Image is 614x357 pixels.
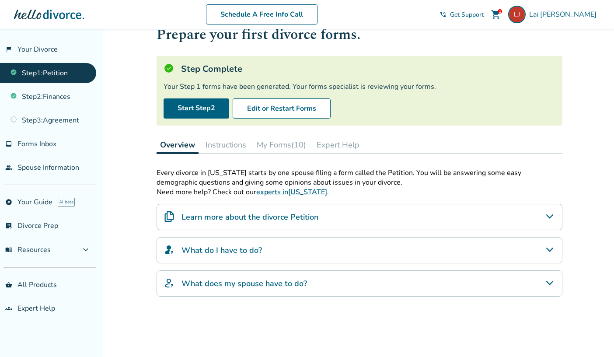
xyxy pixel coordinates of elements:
[498,9,502,14] div: 1
[157,24,562,45] h1: Prepare your first divorce forms.
[5,164,12,171] span: people
[5,246,12,253] span: menu_book
[164,245,174,255] img: What do I have to do?
[181,245,262,256] h4: What do I have to do?
[206,4,317,24] a: Schedule A Free Info Call
[202,136,250,154] button: Instructions
[5,245,51,255] span: Resources
[5,305,12,312] span: groups
[157,168,562,187] p: Every divorce in [US_STATE] starts by one spouse filing a form called the Petition. You will be a...
[17,139,56,149] span: Forms Inbox
[5,140,12,147] span: inbox
[164,82,555,91] div: Your Step 1 forms have been generated. Your forms specialist is reviewing your forms.
[181,211,318,223] h4: Learn more about the divorce Petition
[164,98,229,119] a: Start Step2
[253,136,310,154] button: My Forms(10)
[313,136,363,154] button: Expert Help
[440,10,484,19] a: phone_in_talkGet Support
[80,245,91,255] span: expand_more
[508,6,526,23] img: lai.lyla.jiang@gmail.com
[5,46,12,53] span: flag_2
[164,211,174,222] img: Learn more about the divorce Petition
[529,10,600,19] span: Lai [PERSON_NAME]
[233,98,331,119] button: Edit or Restart Forms
[5,281,12,288] span: shopping_basket
[181,63,242,75] h5: Step Complete
[5,199,12,206] span: explore
[181,278,307,289] h4: What does my spouse have to do?
[256,187,327,197] a: experts in[US_STATE]
[5,222,12,229] span: list_alt_check
[157,204,562,230] div: Learn more about the divorce Petition
[450,10,484,19] span: Get Support
[157,136,199,154] button: Overview
[157,187,562,197] p: Need more help? Check out our .
[58,198,75,206] span: AI beta
[164,278,174,288] img: What does my spouse have to do?
[157,270,562,297] div: What does my spouse have to do?
[440,11,447,18] span: phone_in_talk
[491,9,501,20] span: shopping_cart
[157,237,562,263] div: What do I have to do?
[570,315,614,357] iframe: Chat Widget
